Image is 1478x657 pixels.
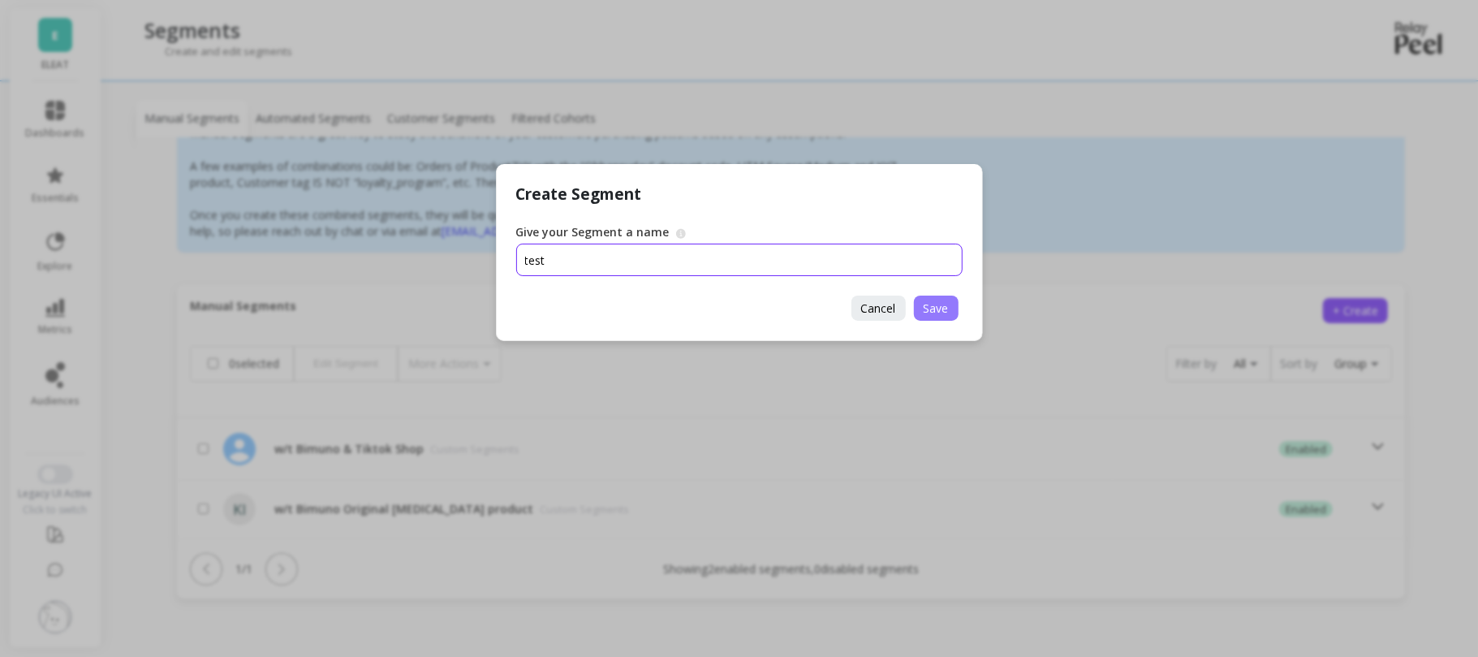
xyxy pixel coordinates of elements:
input: Products by Channel, DiscountedRegions, etc. [516,244,963,276]
span: Cancel [861,300,896,316]
p: Create Segment [516,184,642,205]
button: Cancel [851,296,906,321]
label: Give your Segment a name [516,224,670,240]
button: Save [914,296,959,321]
span: Save [924,300,949,316]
